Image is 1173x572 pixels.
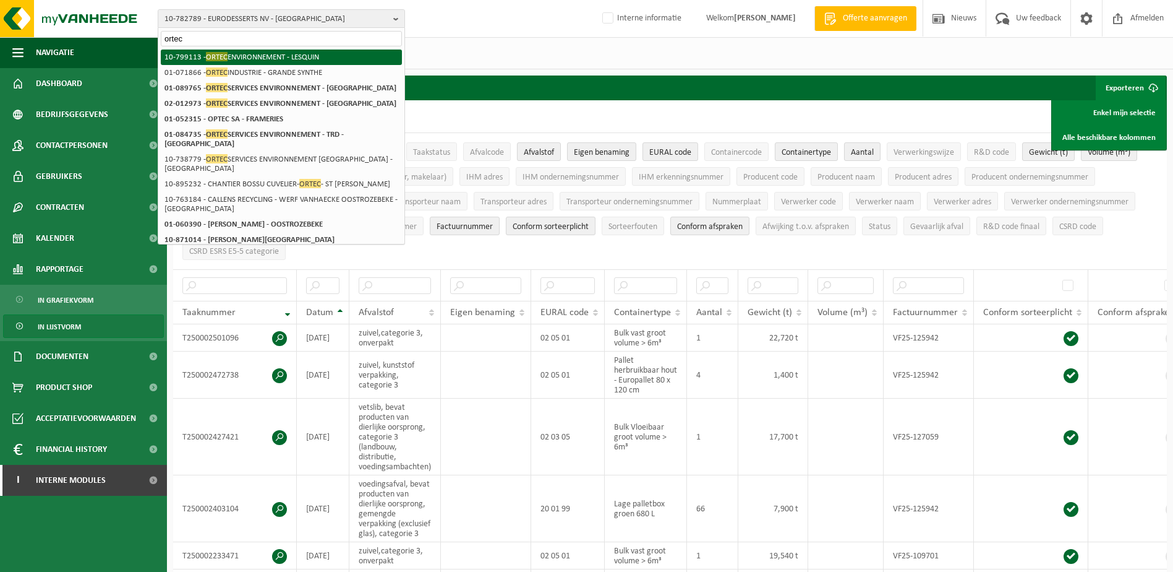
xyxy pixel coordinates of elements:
[206,67,228,77] span: ORTEC
[36,37,74,68] span: Navigatie
[774,192,843,210] button: Verwerker codeVerwerker code: Activate to sort
[36,372,92,403] span: Product Shop
[164,115,283,123] strong: 01-052315 - OPTEC SA - FRAMERIES
[164,83,396,92] strong: 01-089765 - SERVICES ENVIRONNEMENT - [GEOGRAPHIC_DATA]
[614,308,671,318] span: Containertype
[856,197,914,207] span: Verwerker naam
[687,324,738,352] td: 1
[470,148,504,157] span: Afvalcode
[781,197,836,207] span: Verwerker code
[297,352,349,399] td: [DATE]
[523,173,619,182] span: IHM ondernemingsnummer
[704,142,769,161] button: ContainercodeContainercode: Activate to sort
[840,12,910,25] span: Offerte aanvragen
[971,173,1088,182] span: Producent ondernemingsnummer
[161,31,402,46] input: Zoeken naar gekoppelde vestigingen
[413,148,450,157] span: Taakstatus
[299,179,321,188] span: ORTEC
[711,148,762,157] span: Containercode
[297,475,349,542] td: [DATE]
[887,142,961,161] button: VerwerkingswijzeVerwerkingswijze: Activate to sort
[756,217,856,235] button: Afwijking t.o.v. afsprakenAfwijking t.o.v. afspraken: Activate to sort
[567,142,636,161] button: Eigen benamingEigen benaming: Activate to sort
[1059,222,1096,232] span: CSRD code
[1088,148,1130,157] span: Volume (m³)
[206,83,228,92] span: ORTEC
[677,222,743,232] span: Conform afspraken
[38,315,81,339] span: In lijstvorm
[161,152,402,176] li: 10-738779 - SERVICES ENVIRONNEMENT [GEOGRAPHIC_DATA] - [GEOGRAPHIC_DATA]
[782,148,831,157] span: Containertype
[38,288,93,312] span: In grafiekvorm
[349,475,441,542] td: voedingsafval, bevat producten van dierlijke oorsprong, gemengde verpakking (exclusief glas), cat...
[738,352,808,399] td: 1,400 t
[531,324,605,352] td: 02 05 01
[466,173,503,182] span: IHM adres
[762,222,849,232] span: Afwijking t.o.v. afspraken
[189,247,279,256] span: CSRD ESRS E5-5 categorie
[814,6,916,31] a: Offerte aanvragen
[206,52,228,61] span: ORTEC
[884,399,974,475] td: VF25-127059
[164,236,335,244] strong: 10-871014 - [PERSON_NAME][GEOGRAPHIC_DATA]
[36,68,82,99] span: Dashboard
[474,192,553,210] button: Transporteur adresTransporteur adres: Activate to sort
[164,220,323,228] strong: 01-060390 - [PERSON_NAME] - OOSTROZEBEKE
[394,197,461,207] span: Transporteur naam
[927,192,998,210] button: Verwerker adresVerwerker adres: Activate to sort
[884,542,974,570] td: VF25-109701
[161,50,402,65] li: 10-799113 - ENVIRONNEMENT - LESQUIN
[687,542,738,570] td: 1
[182,308,236,318] span: Taaknummer
[36,192,84,223] span: Contracten
[36,223,74,254] span: Kalender
[983,222,1039,232] span: R&D code finaal
[817,308,868,318] span: Volume (m³)
[349,324,441,352] td: zuivel,categorie 3, onverpakt
[36,403,136,434] span: Acceptatievoorwaarden
[862,217,897,235] button: StatusStatus: Activate to sort
[1004,192,1135,210] button: Verwerker ondernemingsnummerVerwerker ondernemingsnummer: Activate to sort
[36,434,107,465] span: Financial History
[459,167,510,186] button: IHM adresIHM adres: Activate to sort
[513,222,589,232] span: Conform sorteerplicht
[632,167,730,186] button: IHM erkenningsnummerIHM erkenningsnummer: Activate to sort
[450,308,515,318] span: Eigen benaming
[983,308,1072,318] span: Conform sorteerplicht
[894,148,954,157] span: Verwerkingswijze
[206,98,228,108] span: ORTEC
[687,475,738,542] td: 66
[934,197,991,207] span: Verwerker adres
[506,217,595,235] button: Conform sorteerplicht : Activate to sort
[687,352,738,399] td: 4
[406,142,457,161] button: TaakstatusTaakstatus: Activate to sort
[642,142,698,161] button: EURAL codeEURAL code: Activate to sort
[738,475,808,542] td: 7,900 t
[736,167,804,186] button: Producent codeProducent code: Activate to sort
[164,98,396,108] strong: 02-012973 - SERVICES ENVIRONNEMENT - [GEOGRAPHIC_DATA]
[903,217,970,235] button: Gevaarlijk afval : Activate to sort
[1022,142,1075,161] button: Gewicht (t)Gewicht (t): Activate to sort
[173,542,297,570] td: T250002233471
[639,173,723,182] span: IHM erkenningsnummer
[36,161,82,192] span: Gebruikers
[566,197,693,207] span: Transporteur ondernemingsnummer
[359,308,394,318] span: Afvalstof
[849,192,921,210] button: Verwerker naamVerwerker naam: Activate to sort
[560,192,699,210] button: Transporteur ondernemingsnummerTransporteur ondernemingsnummer : Activate to sort
[734,14,796,23] strong: [PERSON_NAME]
[173,324,297,352] td: T250002501096
[738,542,808,570] td: 19,540 t
[605,399,687,475] td: Bulk Vloeibaar groot volume > 6m³
[1053,100,1165,125] a: Enkel mijn selectie
[602,217,664,235] button: SorteerfoutenSorteerfouten: Activate to sort
[775,142,838,161] button: ContainertypeContainertype: Activate to sort
[161,176,402,192] li: 10-895232 - CHANTIER BOSSU CUVELIER- - ST [PERSON_NAME]
[36,99,108,130] span: Bedrijfsgegevens
[738,324,808,352] td: 22,720 t
[605,352,687,399] td: Pallet herbruikbaar hout - Europallet 80 x 120 cm
[605,324,687,352] td: Bulk vast groot volume > 6m³
[182,241,286,260] button: CSRD ESRS E5-5 categorieCSRD ESRS E5-5 categorie: Activate to sort
[516,167,626,186] button: IHM ondernemingsnummerIHM ondernemingsnummer: Activate to sort
[531,352,605,399] td: 02 05 01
